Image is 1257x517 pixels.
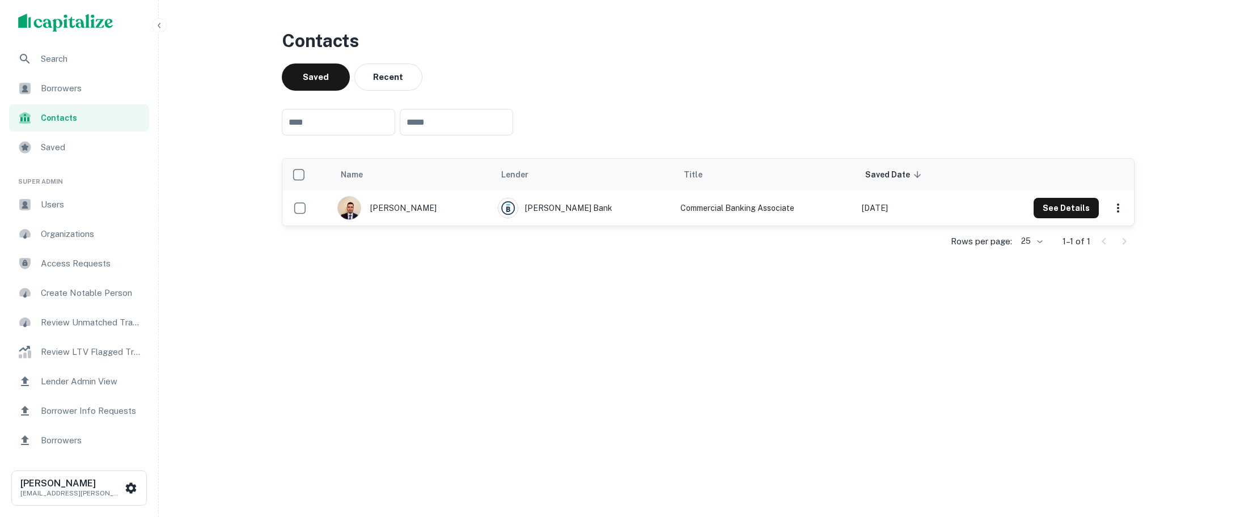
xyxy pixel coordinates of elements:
[41,112,142,124] span: Contacts
[9,397,149,425] a: Borrower Info Requests
[41,257,142,270] span: Access Requests
[865,168,925,181] span: Saved Date
[951,235,1012,248] p: Rows per page:
[9,163,149,191] li: Super Admin
[20,488,122,498] p: [EMAIL_ADDRESS][PERSON_NAME][DOMAIN_NAME]
[41,375,142,388] span: Lender Admin View
[1017,233,1044,249] div: 25
[41,227,142,241] span: Organizations
[492,159,675,190] th: Lender
[338,197,361,219] img: 1714486418736
[9,75,149,102] a: Borrowers
[498,198,518,218] img: picture
[354,63,422,91] button: Recent
[282,63,350,91] button: Saved
[9,45,149,73] a: Search
[1200,426,1257,481] iframe: Chat Widget
[9,338,149,366] a: Review LTV Flagged Transactions
[282,27,1135,54] h3: Contacts
[9,309,149,336] a: Review Unmatched Transactions
[41,198,142,211] span: Users
[675,159,857,190] th: Title
[501,168,543,181] span: Lender
[9,134,149,161] a: Saved
[9,191,149,218] a: Users
[341,168,378,181] span: Name
[332,159,492,190] th: Name
[41,82,142,95] span: Borrowers
[41,404,142,418] span: Borrower Info Requests
[9,104,149,132] a: Contacts
[337,196,486,220] div: [PERSON_NAME]
[1063,235,1090,248] p: 1–1 of 1
[282,159,1134,226] div: scrollable content
[41,316,142,329] span: Review Unmatched Transactions
[675,190,857,226] td: Commercial Banking Associate
[11,471,147,506] button: [PERSON_NAME][EMAIL_ADDRESS][PERSON_NAME][DOMAIN_NAME]
[9,250,149,277] a: Access Requests
[9,368,149,395] a: Lender Admin View
[856,159,969,190] th: Saved Date
[41,345,142,359] span: Review LTV Flagged Transactions
[498,198,669,218] div: [PERSON_NAME] Bank
[18,14,113,32] img: capitalize-logo.png
[1034,198,1099,218] button: See Details
[9,221,149,248] a: Organizations
[20,479,122,488] h6: [PERSON_NAME]
[856,190,969,226] td: [DATE]
[41,286,142,300] span: Create Notable Person
[41,141,142,154] span: Saved
[41,434,142,447] span: Borrowers
[9,427,149,454] a: Borrowers
[41,52,142,66] span: Search
[9,279,149,307] a: Create Notable Person
[684,168,717,181] span: Title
